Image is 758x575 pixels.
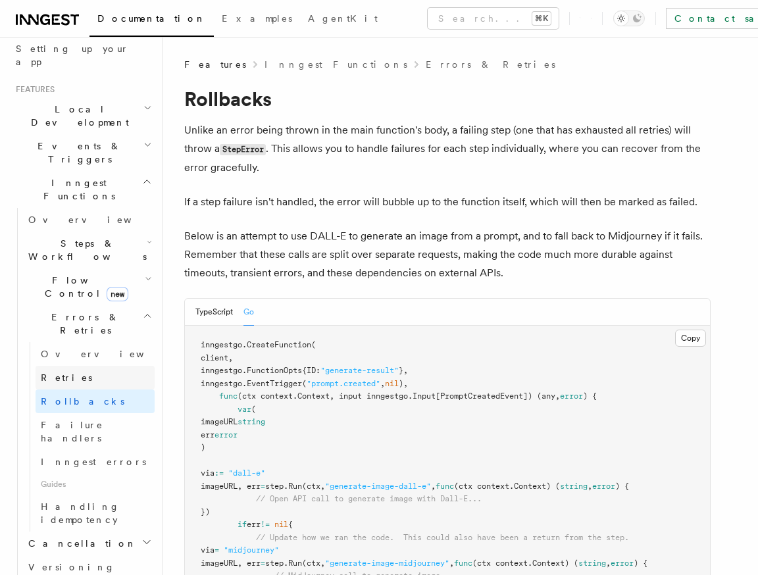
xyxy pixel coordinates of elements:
[23,268,155,305] button: Flow Controlnew
[454,559,472,568] span: func
[23,274,145,300] span: Flow Control
[307,379,380,388] span: "prompt.created"
[583,391,597,401] span: ) {
[41,372,92,383] span: Retries
[201,545,215,555] span: via
[41,501,120,525] span: Handling idempotency
[201,417,238,426] span: imageURL
[36,342,155,366] a: Overview
[454,482,560,491] span: (ctx context.Context) (
[385,379,399,388] span: nil
[11,134,155,171] button: Events & Triggers
[11,84,55,95] span: Features
[274,520,288,529] span: nil
[28,214,164,225] span: Overview
[675,330,706,347] button: Copy
[288,520,293,529] span: {
[220,144,266,155] code: StepError
[28,562,115,572] span: Versioning
[436,482,454,491] span: func
[36,450,155,474] a: Inngest errors
[41,420,103,443] span: Failure handlers
[201,559,261,568] span: imageURL, err
[195,299,233,326] button: TypeScript
[107,287,128,301] span: new
[201,468,215,478] span: via
[426,58,555,71] a: Errors & Retries
[41,457,146,467] span: Inngest errors
[325,482,431,491] span: "generate-image-dall-e"
[23,342,155,532] div: Errors & Retries
[238,520,247,529] span: if
[215,545,219,555] span: =
[201,353,233,362] span: client,
[41,396,124,407] span: Rollbacks
[251,405,256,414] span: (
[11,103,143,129] span: Local Development
[399,366,408,375] span: },
[201,340,247,349] span: inngestgo.
[11,139,143,166] span: Events & Triggers
[228,468,265,478] span: "dall-e"
[588,482,592,491] span: ,
[36,366,155,389] a: Retries
[23,237,147,263] span: Steps & Workflows
[238,391,560,401] span: (ctx context.Context, input inngestgo.Input[PromptCreatedEvent]) (any,
[23,537,137,550] span: Cancellation
[261,520,270,529] span: !=
[201,379,247,388] span: inngestgo.
[201,482,261,491] span: imageURL, err
[222,13,292,24] span: Examples
[184,227,711,282] p: Below is an attempt to use DALL-E to generate an image from a prompt, and to fall back to Midjour...
[261,559,265,568] span: =
[224,545,279,555] span: "midjourney"
[606,559,611,568] span: ,
[238,405,251,414] span: var
[265,58,407,71] a: Inngest Functions
[36,413,155,450] a: Failure handlers
[380,379,385,388] span: ,
[184,58,246,71] span: Features
[288,482,302,491] span: Run
[560,482,588,491] span: string
[256,494,482,503] span: // Open API call to generate image with Dall-E...
[201,430,215,439] span: err
[184,193,711,211] p: If a step failure isn't handled, the error will bubble up to the function itself, which will then...
[302,379,307,388] span: (
[532,12,551,25] kbd: ⌘K
[36,474,155,495] span: Guides
[449,559,454,568] span: ,
[23,208,155,232] a: Overview
[256,533,629,542] span: // Update how we ran the code. This could also have been a return from the step.
[308,13,378,24] span: AgentKit
[97,13,206,24] span: Documentation
[238,417,265,426] span: string
[23,311,143,337] span: Errors & Retries
[89,4,214,37] a: Documentation
[613,11,645,26] button: Toggle dark mode
[302,559,325,568] span: (ctx,
[41,349,176,359] span: Overview
[302,482,325,491] span: (ctx,
[219,391,238,401] span: func
[611,559,634,568] span: error
[11,97,155,134] button: Local Development
[16,43,129,67] span: Setting up your app
[23,532,155,555] button: Cancellation
[11,171,155,208] button: Inngest Functions
[560,391,583,401] span: error
[320,366,399,375] span: "generate-result"
[23,232,155,268] button: Steps & Workflows
[288,559,302,568] span: Run
[578,559,606,568] span: string
[265,559,288,568] span: step.
[592,482,615,491] span: error
[23,305,155,342] button: Errors & Retries
[399,379,408,388] span: ),
[243,299,254,326] button: Go
[36,389,155,413] a: Rollbacks
[634,559,647,568] span: ) {
[201,507,210,516] span: })
[184,121,711,177] p: Unlike an error being thrown in the main function's body, a failing step (one that has exhausted ...
[431,482,436,491] span: ,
